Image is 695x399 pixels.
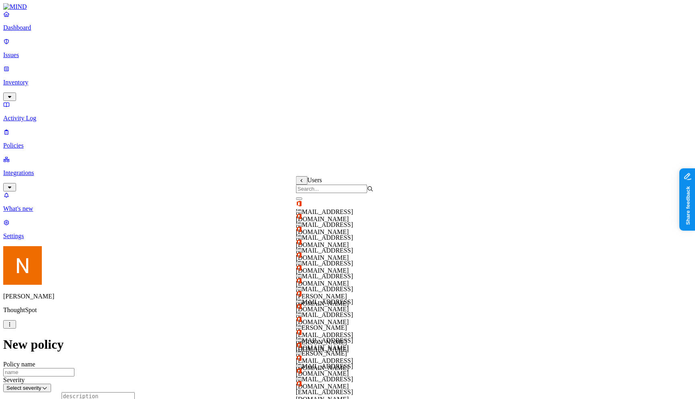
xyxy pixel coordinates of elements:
img: office-365 [296,380,302,387]
p: Inventory [3,79,692,86]
p: What's new [3,205,692,212]
h1: New policy [3,337,692,352]
img: office-365 [296,368,302,374]
input: name [3,368,74,376]
img: office-365 [296,355,302,361]
a: Issues [3,38,692,59]
img: Nitai Mishary [3,246,42,285]
a: What's new [3,191,692,212]
a: MIND [3,3,692,10]
a: Integrations [3,156,692,190]
a: Settings [3,219,692,240]
img: office-365 [296,316,302,323]
img: office-365 [296,226,302,232]
img: office-365 [296,278,302,284]
p: Issues [3,51,692,59]
label: Policy name [3,361,35,368]
img: office-365 [296,252,302,258]
a: Inventory [3,65,692,100]
p: ThoughtSpot [3,306,692,314]
img: office-365 [296,303,302,310]
span: Users [307,177,322,183]
a: Policies [3,128,692,149]
p: Activity Log [3,115,692,122]
img: office-365 [296,290,302,297]
input: Search... [296,185,367,193]
img: office-365 [296,265,302,271]
img: office-365 [296,239,302,245]
a: Dashboard [3,10,692,31]
a: Activity Log [3,101,692,122]
p: [PERSON_NAME] [3,293,692,300]
p: Dashboard [3,24,692,31]
img: office-365 [296,213,302,220]
p: Settings [3,232,692,240]
p: Policies [3,142,692,149]
img: MIND [3,3,27,10]
img: office-365 [296,329,302,335]
img: office-365 [296,342,302,348]
label: Severity [3,376,25,383]
img: office-365 [296,200,302,207]
p: Integrations [3,169,692,177]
